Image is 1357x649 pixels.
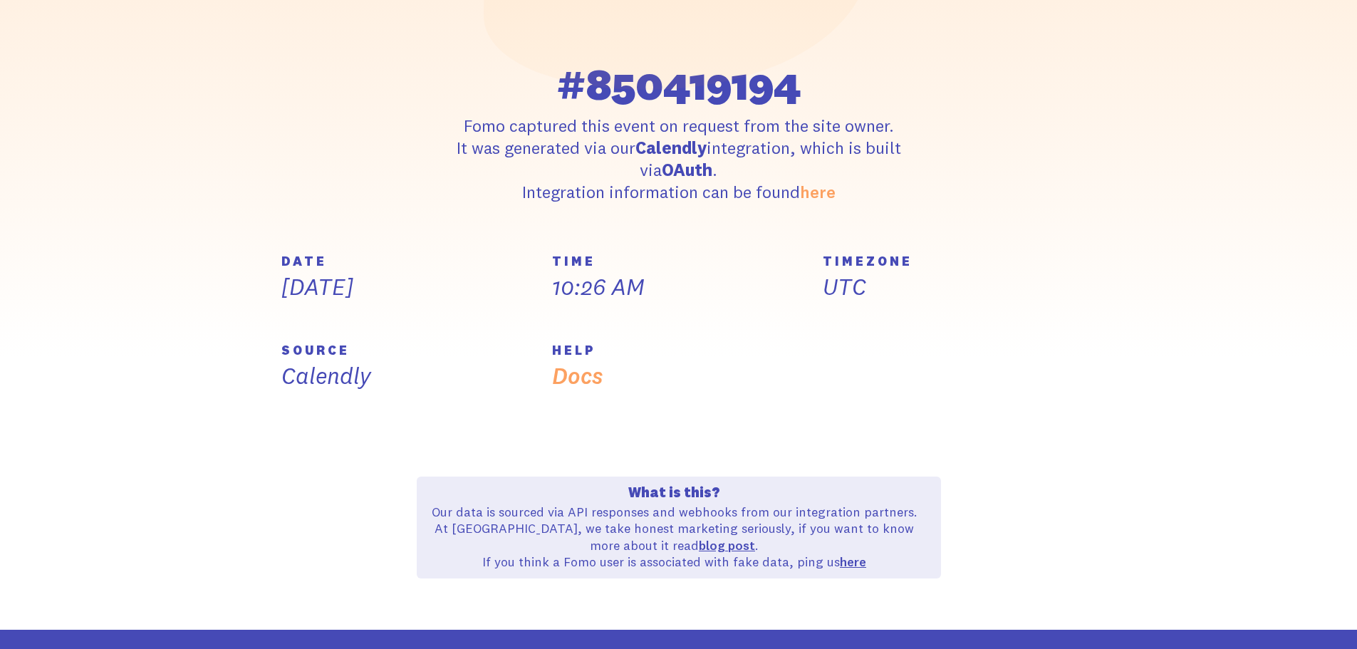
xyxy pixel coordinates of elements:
strong: Calendly [635,137,707,158]
span: #850419194 [556,62,801,106]
h5: TIMEZONE [823,255,1076,268]
p: Our data is sourced via API responses and webhooks from our integration partners. At [GEOGRAPHIC_... [425,504,924,571]
h4: What is this? [425,485,924,499]
a: here [840,554,866,570]
p: Fomo captured this event on request from the site owner. It was generated via our integration, wh... [417,115,941,204]
p: [DATE] [281,272,535,302]
h5: DATE [281,255,535,268]
a: Docs [552,362,603,390]
a: blog post [699,537,755,554]
p: UTC [823,272,1076,302]
strong: OAuth [662,159,712,180]
h5: SOURCE [281,344,535,357]
h5: TIME [552,255,806,268]
p: 10:26 AM [552,272,806,302]
h5: HELP [552,344,806,357]
p: Calendly [281,361,535,391]
a: here [800,181,836,202]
